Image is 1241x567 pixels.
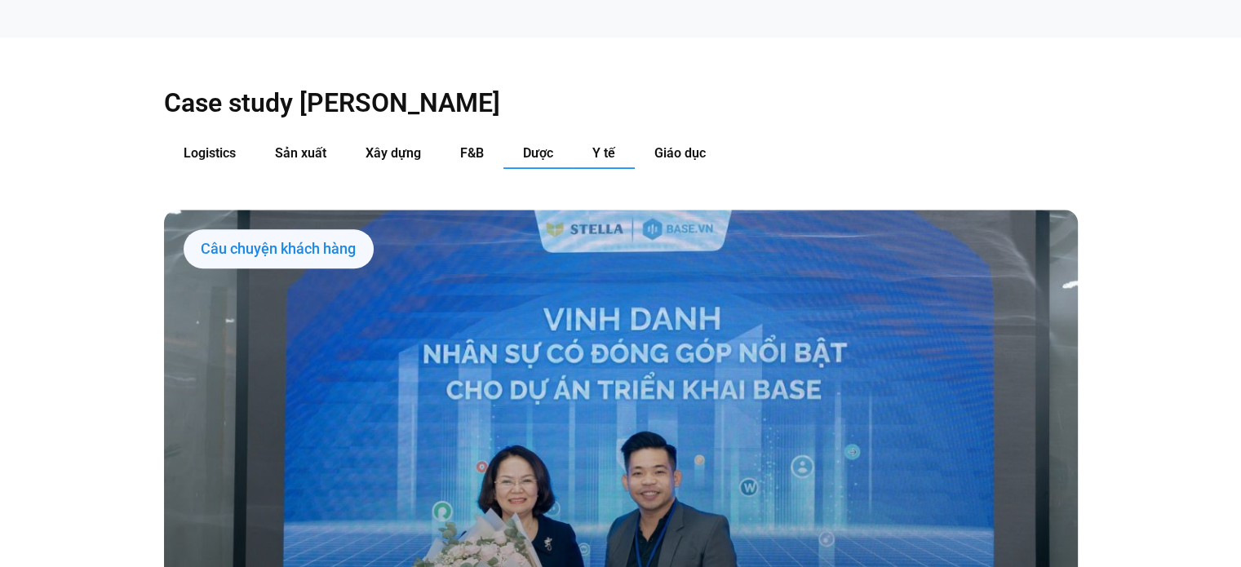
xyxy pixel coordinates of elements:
span: Dược [523,145,553,161]
span: Sản xuất [275,145,326,161]
span: Y tế [592,145,615,161]
h2: Case study [PERSON_NAME] [164,86,1078,119]
div: Câu chuyện khách hàng [184,229,374,268]
span: Giáo dục [654,145,706,161]
span: Logistics [184,145,236,161]
span: F&B [460,145,484,161]
span: Xây dựng [366,145,421,161]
